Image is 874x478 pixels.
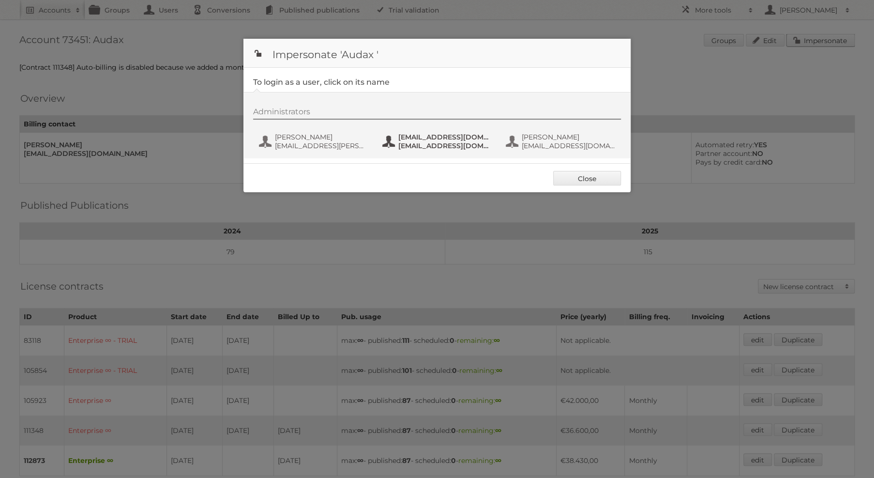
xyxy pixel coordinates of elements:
[275,141,369,150] span: [EMAIL_ADDRESS][PERSON_NAME][DOMAIN_NAME]
[505,132,618,151] button: [PERSON_NAME] [EMAIL_ADDRESS][DOMAIN_NAME]
[258,132,372,151] button: [PERSON_NAME] [EMAIL_ADDRESS][PERSON_NAME][DOMAIN_NAME]
[243,39,631,68] h1: Impersonate 'Audax '
[275,133,369,141] span: [PERSON_NAME]
[253,107,621,120] div: Administrators
[398,141,492,150] span: [EMAIL_ADDRESS][DOMAIN_NAME]
[553,171,621,185] a: Close
[381,132,495,151] button: [EMAIL_ADDRESS][DOMAIN_NAME] [EMAIL_ADDRESS][DOMAIN_NAME]
[522,141,616,150] span: [EMAIL_ADDRESS][DOMAIN_NAME]
[398,133,492,141] span: [EMAIL_ADDRESS][DOMAIN_NAME]
[253,77,390,87] legend: To login as a user, click on its name
[522,133,616,141] span: [PERSON_NAME]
